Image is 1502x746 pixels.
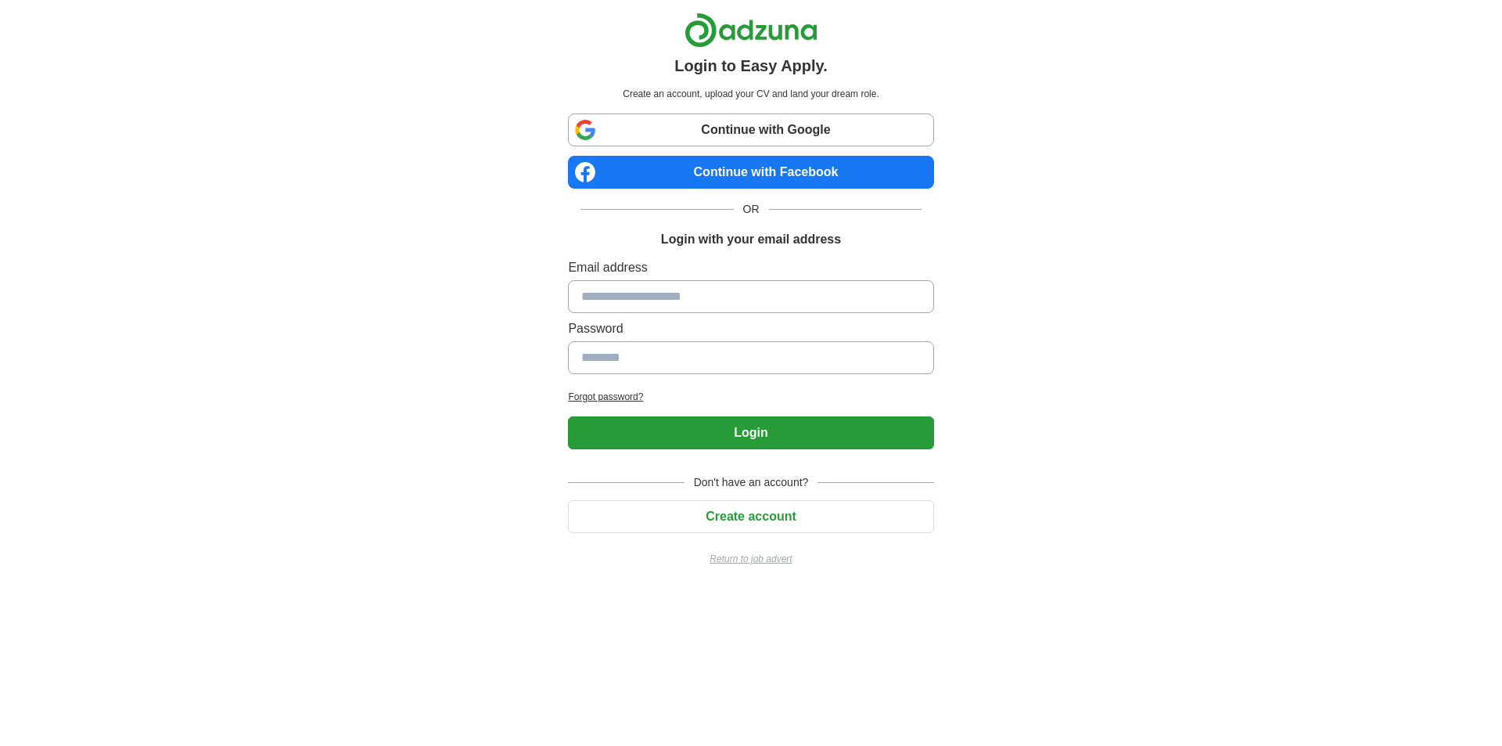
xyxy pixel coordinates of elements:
[568,114,933,146] a: Continue with Google
[568,319,933,338] label: Password
[685,13,817,48] img: Adzuna logo
[685,474,818,491] span: Don't have an account?
[734,201,769,218] span: OR
[568,258,933,277] label: Email address
[568,156,933,189] a: Continue with Facebook
[661,230,841,249] h1: Login with your email address
[568,500,933,533] button: Create account
[568,416,933,449] button: Login
[568,552,933,566] a: Return to job advert
[568,390,933,404] a: Forgot password?
[571,87,930,101] p: Create an account, upload your CV and land your dream role.
[674,54,828,77] h1: Login to Easy Apply.
[568,510,933,523] a: Create account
